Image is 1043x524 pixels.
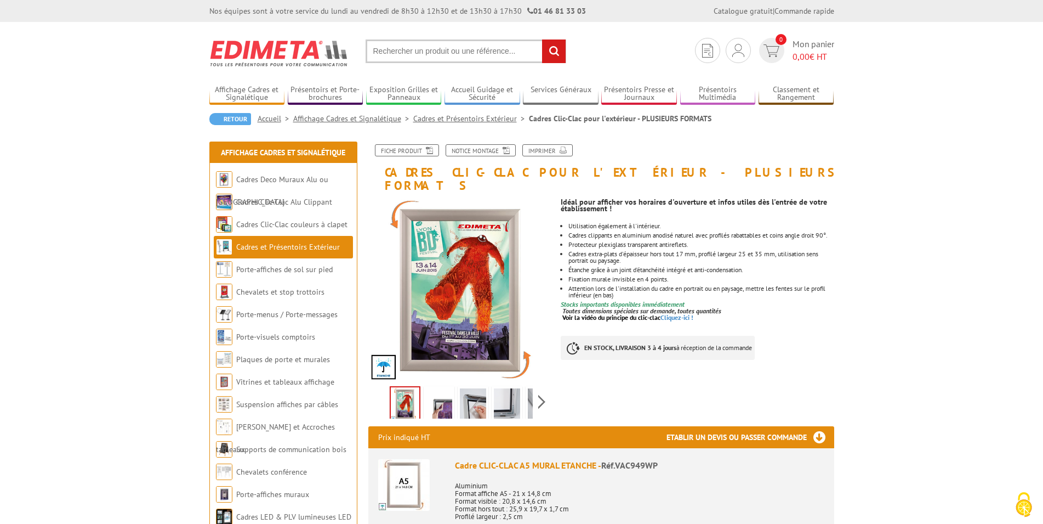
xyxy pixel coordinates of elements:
[702,44,713,58] img: devis rapide
[236,489,309,499] a: Porte-affiches muraux
[568,267,834,273] li: Étanche grâce à un joint d’étanchéité intégré et anti-condensation.
[562,307,721,315] em: Toutes dimensions spéciales sur demande, toutes quantités
[216,216,232,233] img: Cadres Clic-Clac couleurs à clapet
[216,284,232,300] img: Chevalets et stop trottoirs
[568,241,834,248] li: Protecteur plexiglass transparent antireflets.
[216,174,328,207] a: Cadres Deco Muraux Alu ou [GEOGRAPHIC_DATA]
[236,197,332,207] a: Cadres Clic-Clac Alu Clippant
[236,219,347,229] a: Cadres Clic-Clac couleurs à clapet
[562,313,693,322] a: Voir la vidéo du principe du clic-clacCliquez-ici !
[209,33,349,74] img: Edimeta
[216,329,232,345] img: Porte-visuels comptoirs
[236,354,330,364] a: Plaques de porte et murales
[714,6,773,16] a: Catalogue gratuit
[209,5,586,16] div: Nos équipes sont à votre service du lundi au vendredi de 8h30 à 12h30 et de 13h30 à 17h30
[542,40,566,63] input: rechercher
[756,38,834,63] a: devis rapide 0 Mon panier 0,00€ HT
[216,419,232,435] img: Cimaises et Accroches tableaux
[236,467,307,477] a: Chevalets conférence
[680,85,756,103] a: Présentoirs Multimédia
[776,34,786,45] span: 0
[584,343,676,352] strong: EN STOCK, LIVRAISON 3 à 4 jours
[413,114,529,123] a: Cadres et Présentoirs Extérieur
[366,40,566,63] input: Rechercher un produit ou une référence...
[216,396,232,413] img: Suspension affiches par câbles
[455,459,824,472] div: Cadre CLIC-CLAC A5 MURAL ETANCHE -
[562,313,660,322] span: Voir la vidéo du principe du clic-clac
[529,113,711,124] li: Cadres Clic-Clac pour l'extérieur - PLUSIEURS FORMATS
[561,199,834,212] p: Idéal pour afficher vos horaires d'ouverture et infos utiles dès l'entrée de votre établissement !
[714,5,834,16] div: |
[455,475,824,521] p: Aluminium Format affiche A5 - 21 x 14,8 cm Format visible : 20,8 x 14,6 cm Format hors tout : 25,...
[236,512,351,522] a: Cadres LED & PLV lumineuses LED
[216,171,232,188] img: Cadres Deco Muraux Alu ou Bois
[522,144,573,156] a: Imprimer
[216,422,335,454] a: [PERSON_NAME] et Accroches tableaux
[1010,491,1038,519] img: Cookies (fenêtre modale)
[528,388,554,422] img: cadres_aluminium_clic_clac_vac949wp_03_bis.jpg
[601,460,658,471] span: Réf.VAC949WP
[391,387,419,421] img: cadres_aluminium_clic_clac_vac949wp.jpg
[460,388,486,422] img: cadres_aluminium_clic_clac_vac949wp_02_bis.jpg
[561,300,685,308] font: Stocks importants disponibles immédiatement
[288,85,363,103] a: Présentoirs et Porte-brochures
[293,114,413,123] a: Affichage Cadres et Signalétique
[209,113,251,125] a: Retour
[666,426,834,448] h3: Etablir un devis ou passer commande
[732,44,744,57] img: devis rapide
[366,85,442,103] a: Exposition Grilles et Panneaux
[236,287,324,297] a: Chevalets et stop trottoirs
[236,264,333,274] a: Porte-affiches de sol sur pied
[793,51,810,62] span: 0,00
[360,144,842,192] h1: Cadres Clic-Clac pour l'extérieur - PLUSIEURS FORMATS
[378,459,430,511] img: Cadre CLIC-CLAC A5 MURAL ETANCHE
[236,309,338,319] a: Porte-menus / Porte-messages
[1005,487,1043,524] button: Cookies (fenêtre modale)
[793,38,834,63] span: Mon panier
[216,351,232,368] img: Plaques de porte et murales
[568,223,834,229] li: Utilisation également à l'intérieur.
[446,144,516,156] a: Notice Montage
[568,251,834,264] li: Cadres extra-plats d'épaisseur hors tout 17 mm, profilé largeur 25 et 35 mm, utilisation sens por...
[216,261,232,278] img: Porte-affiches de sol sur pied
[561,336,755,360] p: à réception de la commande
[774,6,834,16] a: Commande rapide
[759,85,834,103] a: Classement et Rangement
[763,44,779,57] img: devis rapide
[209,85,285,103] a: Affichage Cadres et Signalétique
[216,374,232,390] img: Vitrines et tableaux affichage
[375,144,439,156] a: Fiche produit
[527,6,586,16] strong: 01 46 81 33 03
[568,285,834,298] li: Attention lors de l'installation du cadre en portrait ou en paysage, mettre les fentes sur le pro...
[236,242,340,252] a: Cadres et Présentoirs Extérieur
[494,388,520,422] img: cadres_aluminium_clic_clac_vac949wp_04_bis.jpg
[378,426,430,448] p: Prix indiqué HT
[568,232,834,239] li: Cadres clippants en aluminium anodisé naturel avec profilés rabattables et coins angle droit 90°.
[523,85,599,103] a: Services Généraux
[236,332,315,342] a: Porte-visuels comptoirs
[568,276,834,283] li: Fixation murale invisible en 4 points.
[216,239,232,255] img: Cadres et Présentoirs Extérieur
[221,148,345,157] a: Affichage Cadres et Signalétique
[601,85,677,103] a: Présentoirs Presse et Journaux
[537,393,547,411] span: Next
[368,198,553,382] img: cadres_aluminium_clic_clac_vac949wp.jpg
[258,114,293,123] a: Accueil
[236,399,338,409] a: Suspension affiches par câbles
[236,377,334,387] a: Vitrines et tableaux affichage
[444,85,520,103] a: Accueil Guidage et Sécurité
[236,444,346,454] a: Supports de communication bois
[216,306,232,323] img: Porte-menus / Porte-messages
[793,50,834,63] span: € HT
[426,388,452,422] img: cadre_clic_clac_mural_etanche_a5_a4_a3_a2_a1_a0_b1_vac949wp_950wp_951wp_952wp_953wp_954wp_955wp_9...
